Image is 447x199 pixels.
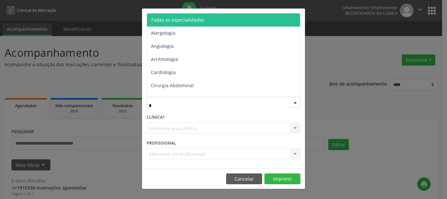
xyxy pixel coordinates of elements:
[151,56,178,62] span: Arritmologia
[147,138,176,148] label: PROFISSIONAL
[151,30,175,36] span: Alergologia
[147,112,165,123] label: CLÍNICA
[226,173,262,185] button: Cancelar
[151,82,194,89] span: Cirurgia Abdominal
[151,43,174,49] span: Angiologia
[151,17,204,23] span: Todas as especialidades
[264,173,300,185] button: Imprimir
[292,9,305,25] button: Close
[151,95,208,102] span: Cirurgia Cabeça e Pescoço
[151,69,176,75] span: Cardiologia
[147,13,222,22] h5: Relatório de agendamentos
